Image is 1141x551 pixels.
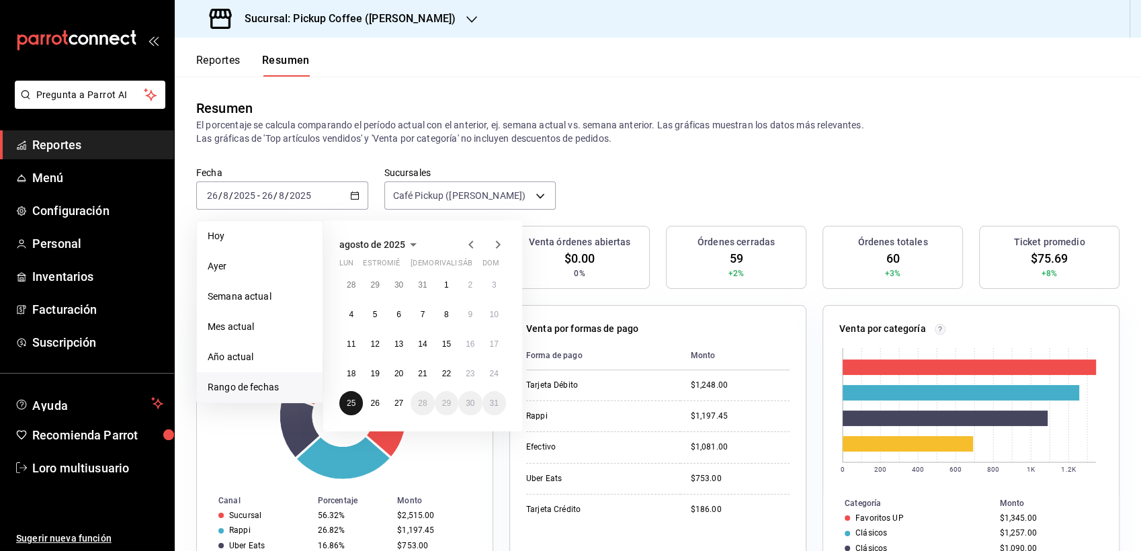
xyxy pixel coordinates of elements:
span: Rango de fechas [208,380,312,394]
input: -- [206,190,218,201]
text: 400 [912,466,924,473]
span: +8% [1042,267,1057,280]
p: Venta por categoría [839,322,926,336]
abbr: 26 de agosto de 2025 [370,398,379,408]
abbr: 4 de agosto de 2025 [349,310,353,319]
div: Tarjeta Débito [526,380,661,391]
p: Venta por formas de pago [526,322,638,336]
button: 31 de agosto de 2025 [482,391,506,415]
span: Año actual [208,350,312,364]
div: Rappi [526,411,661,422]
h3: Ticket promedio [1014,235,1085,249]
label: Fecha [196,168,368,177]
abbr: 24 de agosto de 2025 [490,369,499,378]
abbr: 1 de agosto de 2025 [444,280,449,290]
th: Monto [680,341,790,370]
button: 5 de agosto de 2025 [363,302,386,327]
abbr: 21 de agosto de 2025 [418,369,427,378]
button: 18 de agosto de 2025 [339,362,363,386]
abbr: 15 de agosto de 2025 [442,339,451,349]
input: -- [222,190,229,201]
abbr: lunes [339,259,353,273]
font: Menú [32,171,64,185]
abbr: 28 de agosto de 2025 [418,398,427,408]
th: Monto [392,493,493,508]
abbr: sábado [458,259,472,273]
span: Ayuda [32,395,146,411]
font: Reportes [32,138,81,152]
div: 26.82% [318,525,386,535]
abbr: viernes [435,259,472,273]
button: open_drawer_menu [148,35,159,46]
abbr: 13 de agosto de 2025 [394,339,403,349]
abbr: 25 de agosto de 2025 [347,398,355,408]
button: 4 de agosto de 2025 [339,302,363,327]
div: Efectivo [526,441,661,453]
div: $1,345.00 [999,513,1097,523]
span: 60 [886,249,899,267]
div: $2,515.00 [397,511,471,520]
span: $0.00 [564,249,595,267]
input: -- [278,190,285,201]
h3: Órdenes totales [858,235,928,249]
h3: Venta órdenes abiertas [529,235,631,249]
th: Porcentaje [312,493,392,508]
button: 14 de agosto de 2025 [411,332,434,356]
a: Pregunta a Parrot AI [9,97,165,112]
h3: Sucursal: Pickup Coffee ([PERSON_NAME]) [234,11,456,27]
button: 29 de julio de 2025 [363,273,386,297]
font: Reportes [196,54,241,67]
abbr: 27 de agosto de 2025 [394,398,403,408]
span: agosto de 2025 [339,239,405,250]
button: 13 de agosto de 2025 [387,332,411,356]
div: 16.86% [318,541,386,550]
text: 800 [987,466,999,473]
button: 8 de agosto de 2025 [435,302,458,327]
span: $75.69 [1031,249,1068,267]
abbr: 2 de agosto de 2025 [468,280,472,290]
font: Loro multiusuario [32,461,129,475]
abbr: 28 de julio de 2025 [347,280,355,290]
abbr: 5 de agosto de 2025 [373,310,378,319]
button: Pregunta a Parrot AI [15,81,165,109]
div: $753.00 [397,541,471,550]
button: 10 de agosto de 2025 [482,302,506,327]
abbr: 31 de julio de 2025 [418,280,427,290]
abbr: 31 de agosto de 2025 [490,398,499,408]
h3: Órdenes cerradas [698,235,775,249]
abbr: miércoles [387,259,400,273]
button: 3 de agosto de 2025 [482,273,506,297]
div: Uber Eats [229,541,265,550]
font: Recomienda Parrot [32,428,138,442]
span: Pregunta a Parrot AI [36,88,144,102]
button: 6 de agosto de 2025 [387,302,411,327]
input: ---- [233,190,256,201]
button: 27 de agosto de 2025 [387,391,411,415]
div: Pestañas de navegación [196,54,310,77]
button: 30 de julio de 2025 [387,273,411,297]
button: Resumen [262,54,310,77]
font: Configuración [32,204,110,218]
th: Forma de pago [526,341,680,370]
button: 24 de agosto de 2025 [482,362,506,386]
button: 28 de julio de 2025 [339,273,363,297]
text: 200 [874,466,886,473]
div: Rappi [229,525,251,535]
button: 21 de agosto de 2025 [411,362,434,386]
abbr: 20 de agosto de 2025 [394,369,403,378]
span: Semana actual [208,290,312,304]
div: Tarjeta Crédito [526,504,661,515]
font: Facturación [32,302,97,316]
text: 1K [1027,466,1036,473]
abbr: 6 de agosto de 2025 [396,310,401,319]
abbr: 29 de agosto de 2025 [442,398,451,408]
div: $1,197.45 [691,411,790,422]
p: El porcentaje se calcula comparando el período actual con el anterior, ej. semana actual vs. sema... [196,118,1119,145]
button: 7 de agosto de 2025 [411,302,434,327]
button: 2 de agosto de 2025 [458,273,482,297]
button: 20 de agosto de 2025 [387,362,411,386]
div: $1,081.00 [691,441,790,453]
abbr: 3 de agosto de 2025 [492,280,497,290]
div: $753.00 [691,473,790,484]
abbr: 17 de agosto de 2025 [490,339,499,349]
